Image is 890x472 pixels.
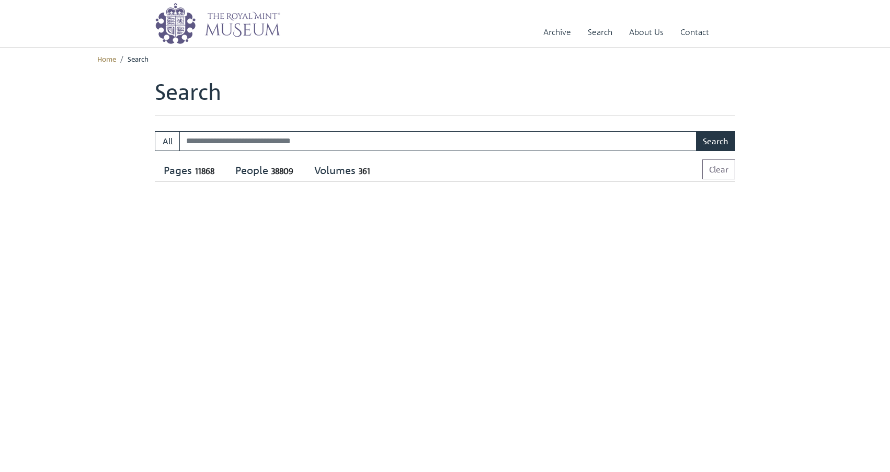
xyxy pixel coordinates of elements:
a: Contact [680,17,709,47]
div: People [235,164,296,177]
a: Archive [543,17,571,47]
div: Pages [164,164,218,177]
h1: Search [155,78,735,115]
a: About Us [629,17,664,47]
span: 361 [356,165,373,177]
a: Home [97,54,116,63]
span: 11868 [192,165,218,177]
input: Enter one or more search terms... [179,131,697,151]
span: 38809 [268,165,296,177]
button: Clear [702,159,735,179]
img: logo_wide.png [155,3,280,44]
span: Search [128,54,149,63]
a: Search [588,17,612,47]
div: Volumes [314,164,373,177]
button: All [155,131,180,151]
button: Search [696,131,735,151]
